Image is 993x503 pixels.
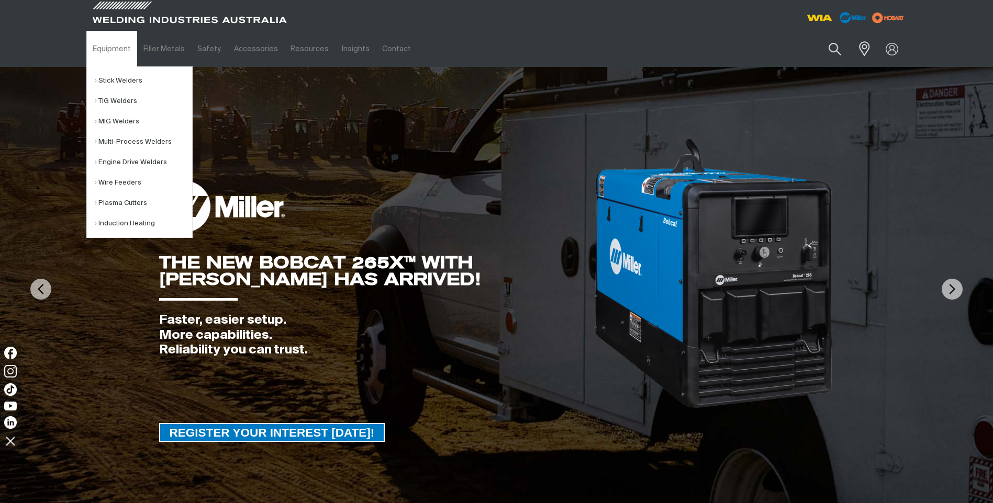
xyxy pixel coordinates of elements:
[4,416,17,429] img: LinkedIn
[159,313,594,358] div: Faster, easier setup. More capabilities. Reliability you can trust.
[95,193,192,213] a: Plasma Cutters
[4,347,17,359] img: Facebook
[159,254,594,288] div: THE NEW BOBCAT 265X™ WITH [PERSON_NAME] HAS ARRIVED!
[942,279,963,300] img: NextArrow
[191,31,227,67] a: Safety
[86,31,702,67] nav: Main
[804,37,852,61] input: Product name or item number...
[95,91,192,111] a: TIG Welders
[86,31,137,67] a: Equipment
[95,71,192,91] a: Stick Welders
[95,173,192,193] a: Wire Feeders
[869,10,907,26] img: miller
[4,402,17,410] img: YouTube
[95,213,192,234] a: Induction Heating
[817,37,853,61] button: Search products
[137,31,191,67] a: Filler Metals
[4,383,17,396] img: TikTok
[2,432,19,450] img: hide socials
[4,365,17,378] img: Instagram
[284,31,335,67] a: Resources
[160,423,384,442] span: REGISTER YOUR INTEREST [DATE]!
[95,111,192,132] a: MIG Welders
[376,31,417,67] a: Contact
[86,66,193,238] ul: Equipment Submenu
[95,132,192,152] a: Multi-Process Welders
[228,31,284,67] a: Accessories
[335,31,375,67] a: Insights
[30,279,51,300] img: PrevArrow
[95,152,192,173] a: Engine Drive Welders
[159,423,385,442] a: REGISTER YOUR INTEREST TODAY!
